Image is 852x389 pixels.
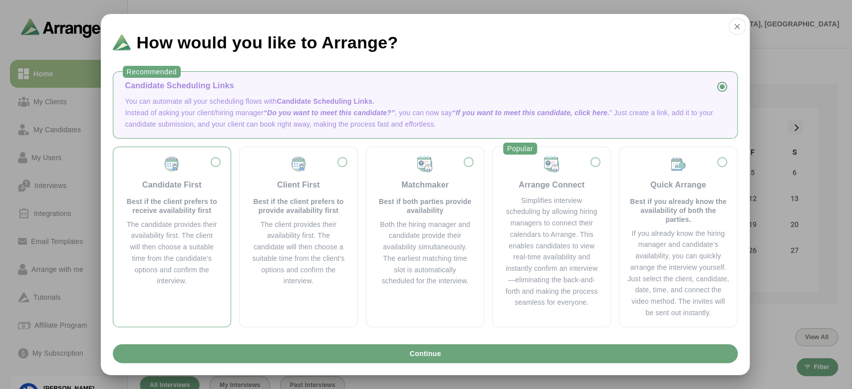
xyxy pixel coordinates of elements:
[113,34,131,50] img: Logo
[416,155,434,173] img: Matchmaker
[503,143,537,155] div: Popular
[125,197,219,215] p: Best if the client prefers to receive availability first
[123,66,181,78] div: Recommended
[669,155,687,173] img: Quick Arrange
[543,155,561,173] img: Matchmaker
[137,34,398,51] span: How would you like to Arrange?
[163,155,181,173] img: Candidate First
[519,179,584,191] div: Arrange Connect
[627,228,729,319] div: If you already know the hiring manager and candidate’s availability, you can quickly arrange the ...
[401,179,449,191] div: Matchmaker
[378,219,472,287] div: Both the hiring manager and candidate provide their availability simultaneously. The earliest mat...
[277,97,374,105] span: Candidate Scheduling Links.
[378,197,472,215] p: Best if both parties provide availability
[113,344,738,363] button: Continue
[125,107,725,130] p: Instead of asking your client/hiring manager , you can now say ” Just create a link, add it to yo...
[125,96,725,107] p: You can automate all your scheduling flows with
[252,219,345,287] div: The client provides their availability first. The candidate will then choose a suitable time from...
[289,155,307,173] img: Client First
[409,344,441,363] span: Continue
[650,179,706,191] div: Quick Arrange
[505,195,598,309] div: Simplifies interview scheduling by allowing hiring managers to connect their calendars to Arrange...
[277,179,319,191] div: Client First
[452,109,609,117] span: “If you want to meet this candidate, click here.
[252,197,345,215] p: Best if the client prefers to provide availability first
[125,219,219,287] div: The candidate provides their availability first. The client will then choose a suitable time from...
[142,179,202,191] div: Candidate First
[264,109,395,117] span: “Do you want to meet this candidate?”
[627,197,729,224] p: Best if you already know the availability of both the parties.
[125,80,725,92] div: Candidate Scheduling Links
